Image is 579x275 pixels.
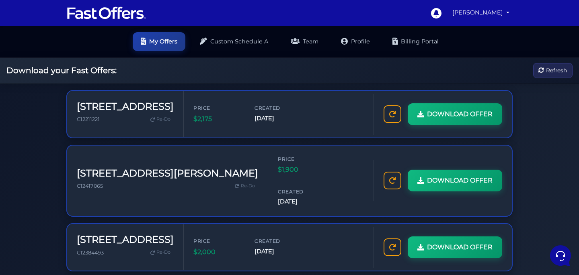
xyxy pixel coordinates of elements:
span: C12384493 [77,250,104,256]
span: Find an Answer [13,113,55,119]
span: Created [278,188,326,195]
img: dark [26,58,42,74]
span: Your Conversations [13,45,65,51]
a: DOWNLOAD OFFER [408,103,502,125]
p: Messages [69,212,92,220]
span: Price [278,155,326,163]
h2: Hello [PERSON_NAME] 👋 [6,6,135,32]
h3: [STREET_ADDRESS] [77,101,174,113]
span: Re-Do [241,183,255,190]
span: Re-Do [156,116,170,123]
span: $2,000 [193,247,242,257]
input: Search for an Article... [18,130,131,138]
span: [DATE] [278,197,326,206]
p: Home [24,212,38,220]
a: See all [130,45,148,51]
span: DOWNLOAD OFFER [427,242,493,252]
a: Open Help Center [100,113,148,119]
a: Custom Schedule A [192,32,276,51]
span: DOWNLOAD OFFER [427,109,493,119]
span: Created [255,104,303,112]
a: Re-Do [147,247,174,258]
button: Start a Conversation [13,80,148,96]
a: Profile [333,32,378,51]
button: Messages [56,201,105,220]
span: Re-Do [156,249,170,256]
h2: Download your Fast Offers: [6,66,117,75]
iframe: Customerly Messenger Launcher [548,244,573,268]
p: Help [125,212,135,220]
span: Price [193,237,242,245]
span: Refresh [546,66,567,75]
a: My Offers [133,32,185,51]
a: [PERSON_NAME] [449,5,513,21]
span: $2,175 [193,114,242,124]
button: Help [105,201,154,220]
button: Refresh [533,63,573,78]
span: Price [193,104,242,112]
span: Start a Conversation [58,85,113,92]
a: Re-Do [147,114,174,125]
a: Billing Portal [384,32,447,51]
button: Home [6,201,56,220]
a: DOWNLOAD OFFER [408,170,502,191]
h3: [STREET_ADDRESS] [77,234,174,246]
span: C12211221 [77,116,100,122]
span: $1,900 [278,164,326,175]
span: Created [255,237,303,245]
img: dark [13,58,29,74]
a: Re-Do [232,181,258,191]
h3: [STREET_ADDRESS][PERSON_NAME] [77,168,258,179]
span: [DATE] [255,114,303,123]
span: [DATE] [255,247,303,256]
a: DOWNLOAD OFFER [408,236,502,258]
span: DOWNLOAD OFFER [427,175,493,186]
a: Team [283,32,326,51]
span: C12417065 [77,183,103,189]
